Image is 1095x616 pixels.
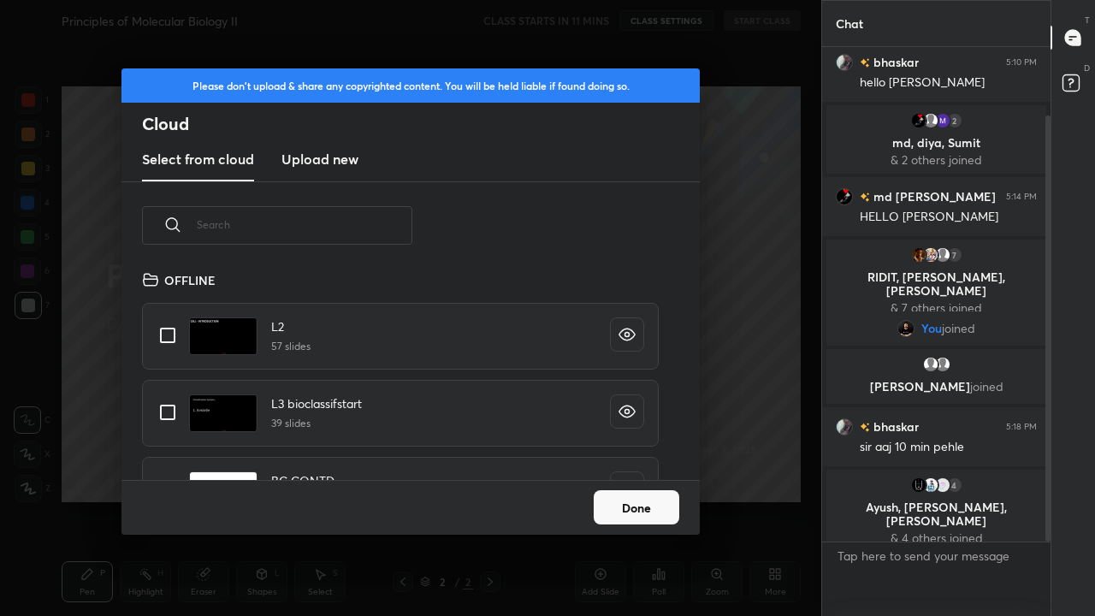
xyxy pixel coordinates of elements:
[860,209,1037,226] div: HELLO [PERSON_NAME]
[822,1,877,46] p: Chat
[837,500,1036,528] p: Ayush, [PERSON_NAME], [PERSON_NAME]
[1085,14,1090,27] p: T
[271,339,311,354] h5: 57 slides
[281,149,358,169] h3: Upload new
[1084,62,1090,74] p: D
[870,418,919,435] h6: bhaskar
[836,54,853,71] img: ef3d96428b594f58b29c6854c91cd68a.jpg
[934,246,951,264] img: default.png
[946,246,963,264] div: 7
[860,423,870,432] img: no-rating-badge.077c3623.svg
[922,477,939,494] img: 6dcb54a517f8450f9c3d7f1b9d77352d.jpg
[142,113,700,135] h2: Cloud
[271,317,311,335] h4: L2
[271,471,334,489] h4: BC CONTD
[164,271,216,289] h4: OFFLINE
[837,136,1036,150] p: md, diya, Sumit
[142,149,254,169] h3: Select from cloud
[1006,422,1037,432] div: 5:18 PM
[860,58,870,68] img: no-rating-badge.077c3623.svg
[922,112,939,129] img: default.png
[837,153,1036,167] p: & 2 others joined
[860,439,1037,456] div: sir aaj 10 min pehle
[837,531,1036,545] p: & 4 others joined
[197,188,412,261] input: Search
[910,112,927,129] img: c7364fc8c3474f12954ad58cc4f1563b.jpg
[1006,192,1037,202] div: 5:14 PM
[836,418,853,435] img: ef3d96428b594f58b29c6854c91cd68a.jpg
[910,246,927,264] img: 67d3fd699c5a4d3f929554bc6378c896.jpg
[922,246,939,264] img: 6ac7167a4d4b47248b63cd12c91d3f58.jpg
[271,394,362,412] h4: L3 bioclassifstart
[934,112,951,129] img: 3
[837,270,1036,298] p: RIDIT, [PERSON_NAME], [PERSON_NAME]
[946,112,963,129] div: 2
[837,380,1036,394] p: [PERSON_NAME]
[189,317,257,355] img: 1684363958MCPA7X.pdf
[942,322,975,335] span: joined
[897,320,914,337] img: fa5fc362979349eaa8f013e5e62933dd.jpg
[189,471,257,509] img: 16844438598C0UFO.pdf
[121,68,700,103] div: Please don't upload & share any copyrighted content. You will be held liable if found doing so.
[860,192,870,202] img: no-rating-badge.077c3623.svg
[934,477,951,494] img: da2289733bb845fbb204b6dcabbf5d12.jpg
[870,53,919,71] h6: bhaskar
[922,356,939,373] img: default.png
[121,264,679,480] div: grid
[836,188,853,205] img: c7364fc8c3474f12954ad58cc4f1563b.jpg
[921,322,942,335] span: You
[934,356,951,373] img: default.png
[860,74,1037,92] div: hello [PERSON_NAME]
[870,187,996,205] h6: md [PERSON_NAME]
[910,477,927,494] img: 3
[822,47,1051,542] div: grid
[189,394,257,432] img: 16844194592QU4UG.pdf
[594,490,679,524] button: Done
[837,301,1036,315] p: & 7 others joined
[271,416,362,431] h5: 39 slides
[1006,57,1037,68] div: 5:10 PM
[970,378,1003,394] span: joined
[946,477,963,494] div: 4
